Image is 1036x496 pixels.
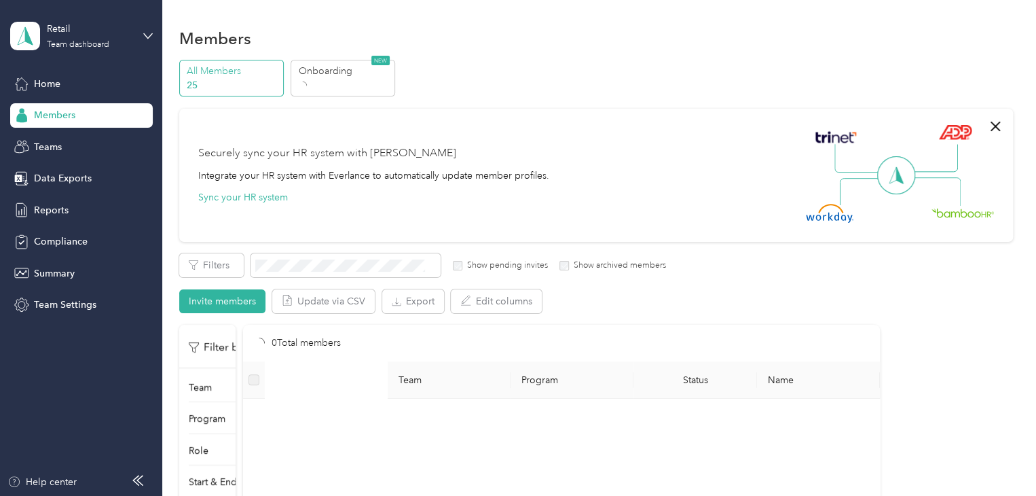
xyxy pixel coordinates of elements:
[47,22,132,36] div: Retail
[198,190,288,205] button: Sync your HR system
[388,361,511,399] th: Team
[299,64,391,78] p: Onboarding
[768,374,869,386] span: Name
[47,41,109,49] div: Team dashboard
[960,420,1036,496] iframe: Everlance-gr Chat Button Frame
[34,140,62,154] span: Teams
[834,144,882,173] img: Line Left Up
[34,77,60,91] span: Home
[806,204,853,223] img: Workday
[189,380,212,395] p: Team
[913,177,961,207] img: Line Right Down
[371,56,390,65] span: NEW
[189,475,264,489] p: Start & End Dates
[633,361,756,399] th: Status
[189,444,208,458] p: Role
[569,260,666,272] label: Show archived members
[189,339,244,356] p: Filter by
[179,253,244,277] button: Filters
[187,78,279,92] p: 25
[938,124,972,140] img: ADP
[187,64,279,78] p: All Members
[812,128,859,147] img: Trinet
[198,145,456,162] div: Securely sync your HR system with [PERSON_NAME]
[34,203,69,217] span: Reports
[272,289,375,313] button: Update via CSV
[34,171,92,185] span: Data Exports
[757,361,880,399] th: Name
[7,475,77,489] button: Help center
[189,412,225,426] p: Program
[462,260,548,272] label: Show pending invites
[931,208,994,217] img: BambooHR
[839,177,887,205] img: Line Left Down
[34,108,75,122] span: Members
[382,289,444,313] button: Export
[34,234,88,249] span: Compliance
[451,289,542,313] button: Edit columns
[179,289,265,313] button: Invite members
[511,361,633,399] th: Program
[179,31,251,46] h1: Members
[272,336,341,351] p: 0 Total members
[34,298,96,312] span: Team Settings
[198,169,549,183] div: Integrate your HR system with Everlance to automatically update member profiles.
[910,144,958,173] img: Line Right Up
[34,266,75,281] span: Summary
